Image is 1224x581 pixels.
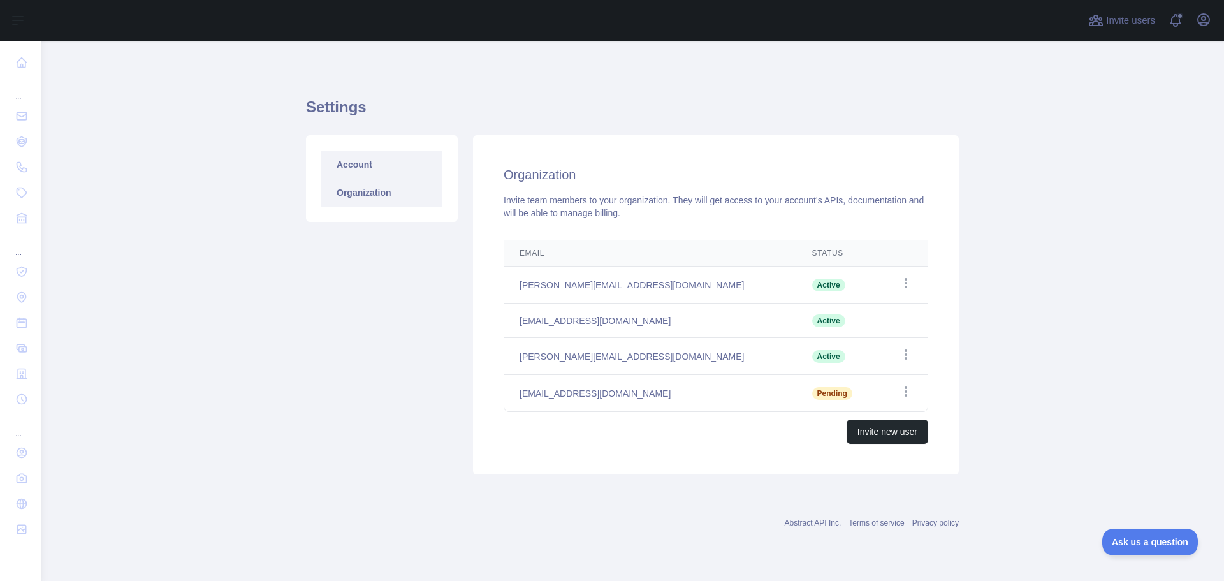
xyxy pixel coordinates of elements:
[1102,529,1198,555] iframe: Toggle Customer Support
[1086,10,1158,31] button: Invite users
[1106,13,1155,28] span: Invite users
[504,338,797,375] td: [PERSON_NAME][EMAIL_ADDRESS][DOMAIN_NAME]
[10,232,31,258] div: ...
[849,518,904,527] a: Terms of service
[504,304,797,338] td: [EMAIL_ADDRESS][DOMAIN_NAME]
[912,518,959,527] a: Privacy policy
[797,240,878,267] th: Status
[10,77,31,102] div: ...
[504,267,797,304] td: [PERSON_NAME][EMAIL_ADDRESS][DOMAIN_NAME]
[847,420,928,444] button: Invite new user
[812,350,845,363] span: Active
[504,166,928,184] h2: Organization
[321,151,442,179] a: Account
[321,179,442,207] a: Organization
[504,194,928,219] div: Invite team members to your organization. They will get access to your account's APIs, documentat...
[785,518,841,527] a: Abstract API Inc.
[812,387,852,400] span: Pending
[812,314,845,327] span: Active
[306,97,959,128] h1: Settings
[812,279,845,291] span: Active
[10,413,31,439] div: ...
[504,240,797,267] th: Email
[504,375,797,412] td: [EMAIL_ADDRESS][DOMAIN_NAME]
